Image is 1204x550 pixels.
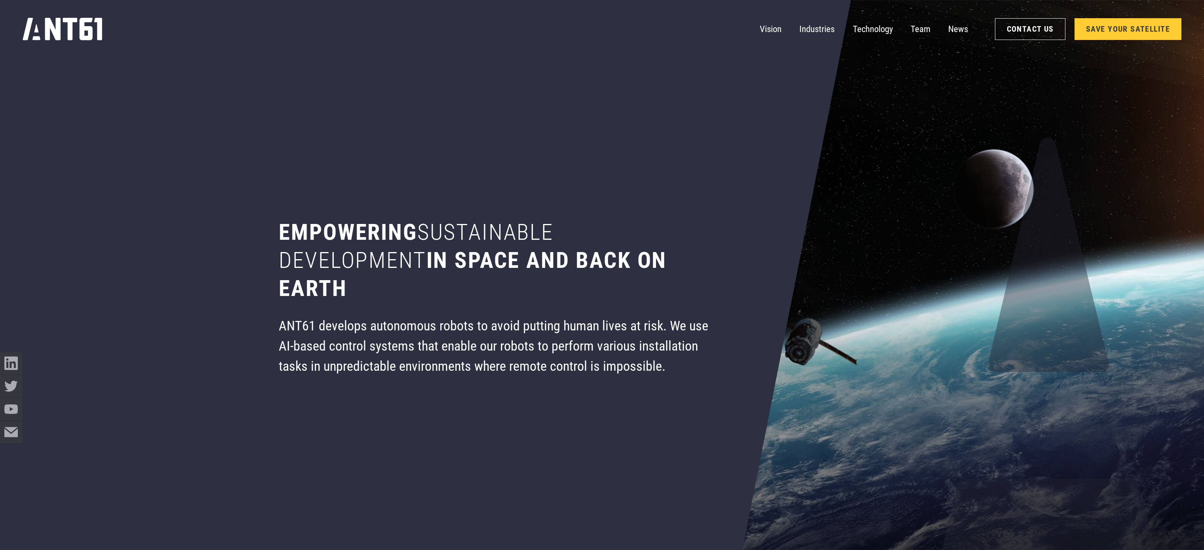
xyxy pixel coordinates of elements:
[279,218,712,302] h1: Empowering in space and back on earth
[760,18,782,40] a: Vision
[279,316,712,376] div: ANT61 develops autonomous robots to avoid putting human lives at risk. We use AI-based control sy...
[279,219,553,273] span: sustainable development
[853,18,893,40] a: Technology
[911,18,930,40] a: Team
[948,18,968,40] a: News
[23,14,102,44] a: home
[1075,18,1182,40] a: SAVE YOUR SATELLITE
[799,18,835,40] a: Industries
[995,18,1065,40] a: Contact Us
